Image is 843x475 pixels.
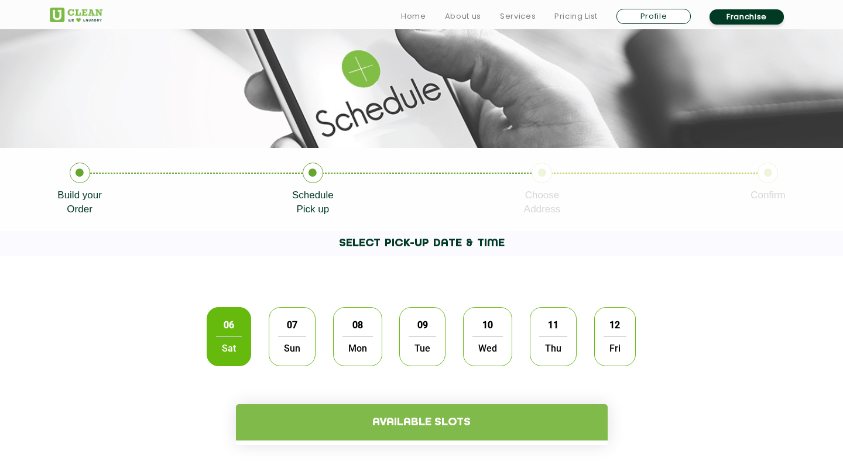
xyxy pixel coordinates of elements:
span: Wed [472,336,503,360]
span: Sun [278,336,306,360]
h1: SELECT PICK-UP DATE & TIME [84,231,759,256]
h4: Available slots [236,404,608,440]
p: Confirm [751,188,786,202]
span: Sat [216,336,242,360]
a: Pricing List [554,9,598,23]
a: Home [401,9,426,23]
a: About us [445,9,481,23]
span: Mon [342,336,373,360]
span: 06 [218,314,240,336]
a: Franchise [710,9,784,25]
span: Fri [604,336,626,360]
span: 12 [604,314,626,336]
span: Tue [409,336,436,360]
p: Build your Order [57,188,102,216]
span: 11 [542,314,564,336]
a: Services [500,9,536,23]
img: UClean Laundry and Dry Cleaning [50,8,102,22]
p: Schedule Pick up [292,188,334,216]
a: Profile [616,9,691,24]
p: Choose Address [524,188,560,216]
span: 10 [477,314,499,336]
span: 09 [412,314,434,336]
span: 07 [281,314,303,336]
span: 08 [347,314,369,336]
span: Thu [539,336,567,360]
